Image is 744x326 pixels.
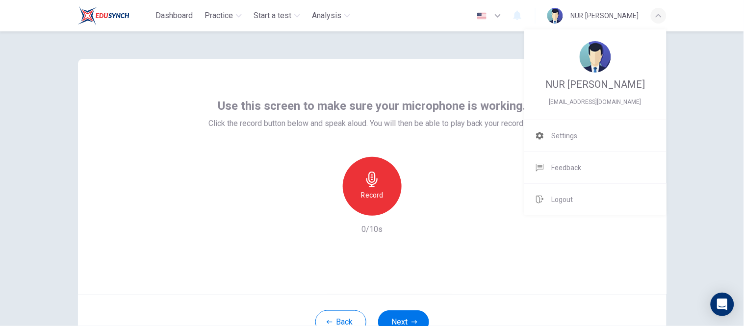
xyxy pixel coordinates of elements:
[524,120,667,151] a: Settings
[552,194,573,205] span: Logout
[536,96,655,108] span: g-ipgp21301150@moe-dl.edu.my
[552,162,582,174] span: Feedback
[552,130,578,142] span: Settings
[580,41,611,73] img: Profile picture
[711,293,734,316] div: Open Intercom Messenger
[546,78,645,90] span: NUR [PERSON_NAME]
